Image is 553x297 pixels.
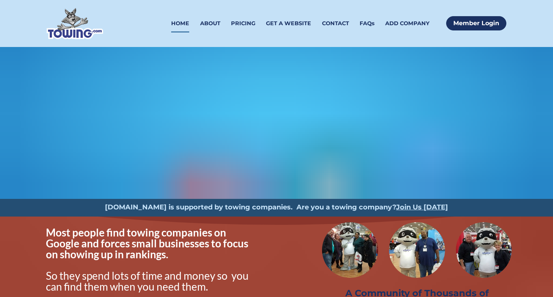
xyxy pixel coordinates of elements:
[385,15,430,32] a: ADD COMPANY
[46,226,250,261] span: Most people find towing companies on Google and forces small businesses to focus on showing up in...
[322,15,349,32] a: CONTACT
[47,8,103,39] img: Towing.com Logo
[171,15,189,32] a: HOME
[200,15,220,32] a: ABOUT
[105,203,396,211] strong: [DOMAIN_NAME] is supported by towing companies. Are you a towing company?
[46,269,251,293] span: So they spend lots of time and money so you can find them when you need them.
[396,203,448,211] a: Join Us [DATE]
[360,15,375,32] a: FAQs
[446,16,506,30] a: Member Login
[231,15,255,32] a: PRICING
[266,15,311,32] a: GET A WEBSITE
